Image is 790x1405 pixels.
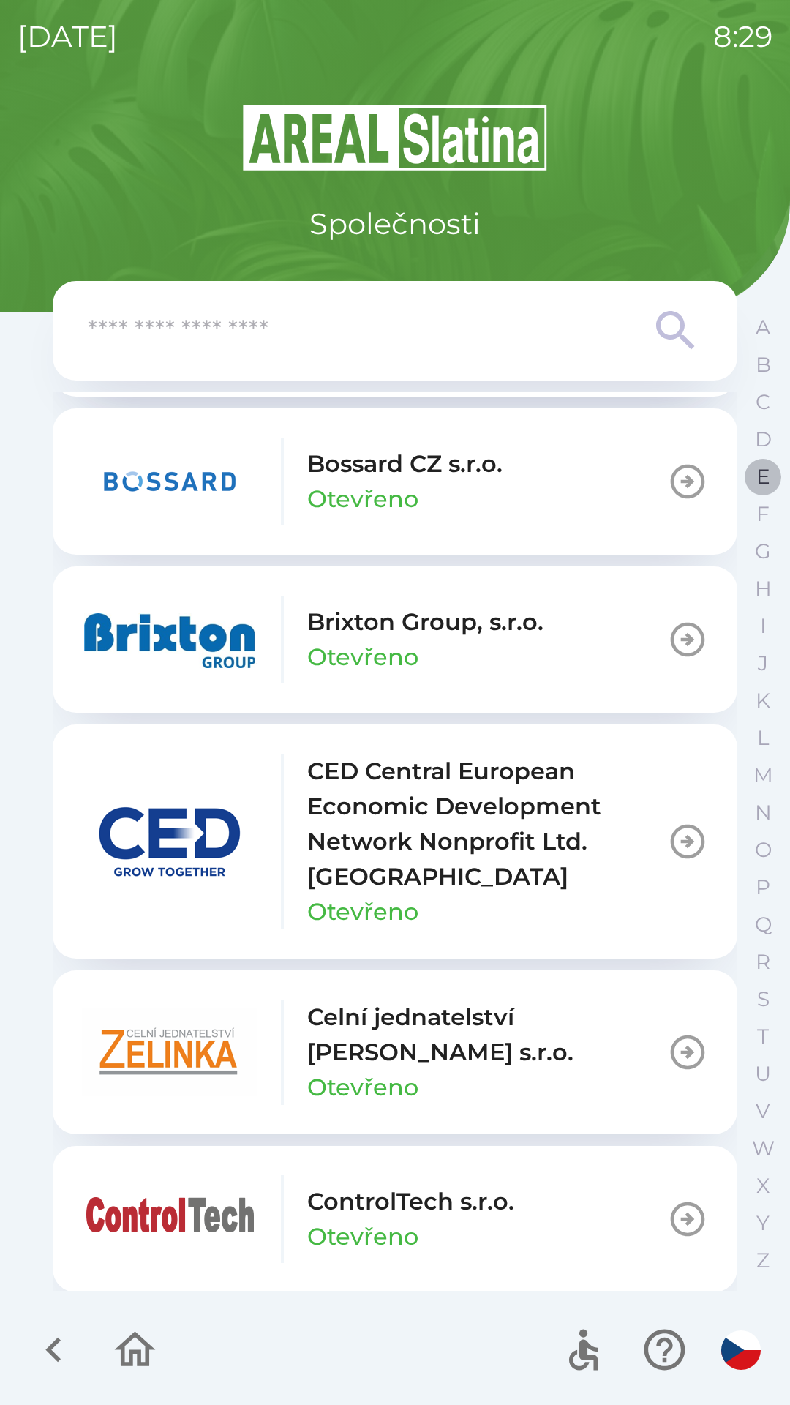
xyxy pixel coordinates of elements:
[752,1136,775,1161] p: W
[756,688,770,713] p: K
[713,15,772,59] p: 8:29
[745,682,781,719] button: K
[756,874,770,900] p: P
[307,482,418,517] p: Otevřeno
[757,1024,769,1049] p: T
[745,458,781,495] button: E
[745,1167,781,1204] button: X
[760,613,766,639] p: I
[745,906,781,943] button: Q
[82,798,257,885] img: d9501dcd-2fae-4a13-a1b3-8010d0152126.png
[745,1093,781,1130] button: V
[82,438,257,525] img: 12f696b3-0488-497c-a6f2-7e3fc46b7c3e.png
[745,309,781,346] button: A
[755,912,772,937] p: Q
[307,640,418,675] p: Otevřeno
[757,725,769,751] p: L
[745,1018,781,1055] button: T
[745,1130,781,1167] button: W
[755,539,771,564] p: G
[307,894,418,929] p: Otevřeno
[53,970,737,1134] button: Celní jednatelství [PERSON_NAME] s.r.o.Otevřeno
[307,1184,514,1219] p: ControlTech s.r.o.
[53,724,737,959] button: CED Central European Economic Development Network Nonprofit Ltd. [GEOGRAPHIC_DATA]Otevřeno
[745,570,781,607] button: H
[745,533,781,570] button: G
[756,1173,770,1199] p: X
[745,719,781,757] button: L
[745,1055,781,1093] button: U
[755,1061,771,1087] p: U
[53,408,737,555] button: Bossard CZ s.r.o.Otevřeno
[745,794,781,831] button: N
[745,1204,781,1242] button: Y
[745,757,781,794] button: M
[758,651,768,676] p: J
[756,1098,770,1124] p: V
[745,943,781,981] button: R
[307,1000,667,1070] p: Celní jednatelství [PERSON_NAME] s.r.o.
[82,1008,257,1096] img: e791fe39-6e5c-4488-8406-01cea90b779d.png
[307,1070,418,1105] p: Otevřeno
[53,566,737,713] button: Brixton Group, s.r.o.Otevřeno
[745,383,781,421] button: C
[745,421,781,458] button: D
[755,800,772,825] p: N
[753,763,773,788] p: M
[756,464,770,490] p: E
[756,949,770,975] p: R
[756,501,770,527] p: F
[307,1219,418,1254] p: Otevřeno
[745,869,781,906] button: P
[53,1146,737,1292] button: ControlTech s.r.o.Otevřeno
[745,346,781,383] button: B
[755,576,772,602] p: H
[721,1330,761,1370] img: cs flag
[82,1175,257,1263] img: 1f54ed1d-811e-46bd-8a34-6cc95df2104d.png
[18,15,118,59] p: [DATE]
[309,202,481,246] p: Společnosti
[307,754,667,894] p: CED Central European Economic Development Network Nonprofit Ltd. [GEOGRAPHIC_DATA]
[745,1242,781,1279] button: Z
[757,986,770,1012] p: S
[82,596,257,683] img: b88e0700-07da-459b-95b8-6ff16a92df1a.png
[745,607,781,645] button: I
[53,102,737,173] img: Logo
[756,389,770,415] p: C
[307,446,503,482] p: Bossard CZ s.r.o.
[745,645,781,682] button: J
[755,837,772,863] p: O
[755,427,772,452] p: D
[307,604,543,640] p: Brixton Group, s.r.o.
[756,352,771,378] p: B
[756,1248,770,1273] p: Z
[745,495,781,533] button: F
[745,981,781,1018] button: S
[756,315,770,340] p: A
[756,1210,770,1236] p: Y
[745,831,781,869] button: O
